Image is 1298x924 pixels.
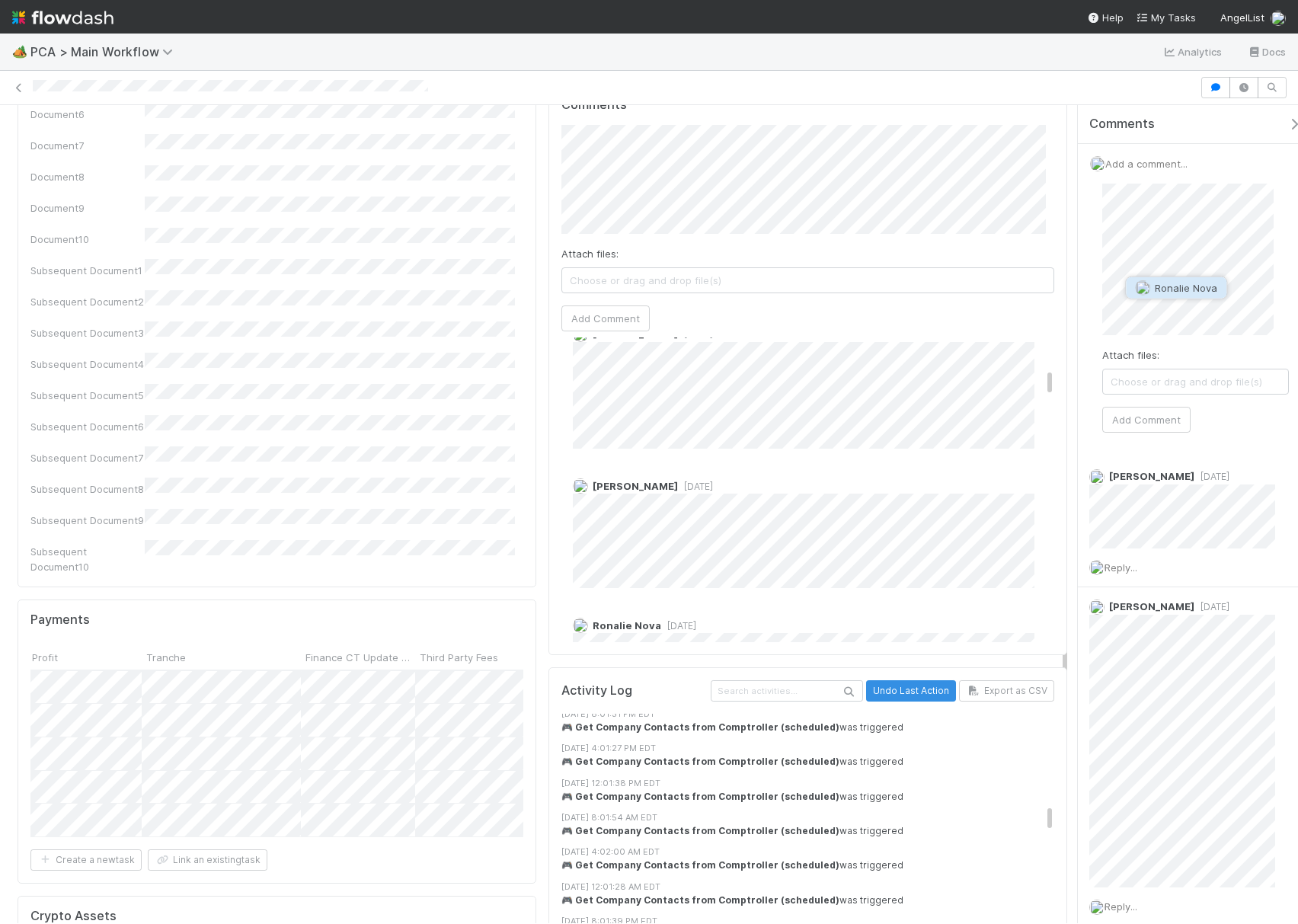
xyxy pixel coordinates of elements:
[12,5,113,30] img: logo-inverted-e16ddd16eac7371096b0.svg
[1089,560,1105,575] img: avatar_711f55b7-5a46-40da-996f-bc93b6b86381.png
[1126,277,1226,299] button: Ronalie Nova
[561,811,1069,824] div: [DATE] 8:01:54 AM EDT
[1155,282,1217,294] span: Ronalie Nova
[561,824,1069,838] div: was triggered
[562,268,1053,293] span: Choose or drag and drop file(s)
[1087,10,1124,25] div: Help
[1089,900,1105,915] img: avatar_711f55b7-5a46-40da-996f-bc93b6b86381.png
[1220,11,1264,24] span: AngelList
[561,721,1069,734] div: was triggered
[30,263,145,278] div: Subsequent Document1
[30,325,145,341] div: Subsequent Document3
[561,894,1069,907] div: was triggered
[561,881,1069,894] div: [DATE] 12:01:28 AM EDT
[1089,599,1105,615] img: avatar_ba0ef937-97b0-4cb1-a734-c46f876909ef.png
[1135,280,1150,296] img: avatar_0d9988fd-9a15-4cc7-ad96-88feab9e0fa9.png
[1109,470,1194,482] span: [PERSON_NAME]
[711,680,863,701] input: Search activities...
[30,513,145,528] div: Subsequent Document9
[30,138,145,153] div: Document7
[30,909,117,924] h5: Crypto Assets
[561,790,1069,804] div: was triggered
[148,849,267,871] button: Link an existingtask
[30,388,145,403] div: Subsequent Document5
[1105,900,1137,913] span: Reply...
[678,481,713,492] span: [DATE]
[1102,407,1191,433] button: Add Comment
[30,294,145,309] div: Subsequent Document2
[561,742,1069,755] div: [DATE] 4:01:27 PM EDT
[30,169,145,184] div: Document8
[30,44,181,59] span: PCA > Main Workflow
[593,480,678,492] span: [PERSON_NAME]
[1136,11,1196,24] span: My Tasks
[561,683,708,699] h5: Activity Log
[1089,469,1105,484] img: avatar_030f5503-c087-43c2-95d1-dd8963b2926c.png
[561,721,839,733] strong: 🎮 Get Company Contacts from Comptroller (scheduled)
[1247,43,1286,61] a: Docs
[561,846,1069,858] div: [DATE] 4:02:00 AM EDT
[30,232,145,247] div: Document10
[30,849,142,871] button: Create a newtask
[30,356,145,372] div: Subsequent Document4
[1103,369,1288,394] span: Choose or drag and drop file(s)
[959,680,1054,702] button: Export as CSV
[573,478,588,494] img: avatar_487f705b-1efa-4920-8de6-14528bcda38c.png
[30,544,145,574] div: Subsequent Document10
[1162,43,1223,61] a: Analytics
[32,650,58,665] span: Profit
[561,894,839,906] strong: 🎮 Get Company Contacts from Comptroller (scheduled)
[561,708,1069,721] div: [DATE] 8:01:51 PM EDT
[1102,347,1159,363] label: Attach files:
[866,680,956,702] button: Undo Last Action
[12,45,27,58] span: 🏕️
[1109,600,1194,612] span: [PERSON_NAME]
[561,791,839,802] strong: 🎮 Get Company Contacts from Comptroller (scheduled)
[30,481,145,497] div: Subsequent Document8
[30,107,145,122] div: Document6
[1271,11,1286,26] img: avatar_711f55b7-5a46-40da-996f-bc93b6b86381.png
[573,618,588,633] img: avatar_0d9988fd-9a15-4cc7-ad96-88feab9e0fa9.png
[30,419,145,434] div: Subsequent Document6
[30,612,90,628] h5: Payments
[30,200,145,216] div: Document9
[1194,471,1229,482] span: [DATE]
[1105,561,1137,574] span: Reply...
[146,650,186,665] span: Tranche
[1090,156,1105,171] img: avatar_711f55b7-5a46-40da-996f-bc93b6b86381.png
[593,619,661,631] span: Ronalie Nova
[305,650,411,665] span: Finance CT Update Flag
[561,858,1069,872] div: was triggered
[561,755,1069,769] div: was triggered
[420,650,498,665] span: Third Party Fees
[561,825,839,836] strong: 🎮 Get Company Contacts from Comptroller (scheduled)
[1194,601,1229,612] span: [DATE]
[1136,10,1196,25] a: My Tasks
[561,246,619,261] label: Attach files:
[561,98,1054,113] h5: Comments
[561,777,1069,790] div: [DATE] 12:01:38 PM EDT
[1105,158,1188,170] span: Add a comment...
[1089,117,1155,132] span: Comments
[561,305,650,331] button: Add Comment
[30,450,145,465] div: Subsequent Document7
[561,756,839,767] strong: 🎮 Get Company Contacts from Comptroller (scheduled)
[561,859,839,871] strong: 🎮 Get Company Contacts from Comptroller (scheduled)
[661,620,696,631] span: [DATE]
